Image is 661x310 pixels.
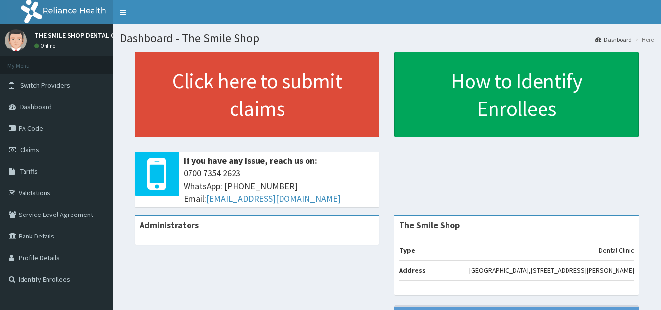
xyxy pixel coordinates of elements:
b: Type [399,246,415,255]
span: Tariffs [20,167,38,176]
a: Click here to submit claims [135,52,379,137]
a: [EMAIL_ADDRESS][DOMAIN_NAME] [206,193,341,204]
span: Switch Providers [20,81,70,90]
a: How to Identify Enrollees [394,52,639,137]
p: THE SMILE SHOP DENTAL CLINIC [34,32,130,39]
b: Address [399,266,425,275]
span: Claims [20,145,39,154]
b: If you have any issue, reach us on: [184,155,317,166]
b: Administrators [140,219,199,231]
a: Dashboard [595,35,632,44]
strong: The Smile Shop [399,219,460,231]
li: Here [633,35,654,44]
span: Dashboard [20,102,52,111]
p: [GEOGRAPHIC_DATA],[STREET_ADDRESS][PERSON_NAME] [469,265,634,275]
img: User Image [5,29,27,51]
p: Dental Clinic [599,245,634,255]
h1: Dashboard - The Smile Shop [120,32,654,45]
a: Online [34,42,58,49]
span: 0700 7354 2623 WhatsApp: [PHONE_NUMBER] Email: [184,167,375,205]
